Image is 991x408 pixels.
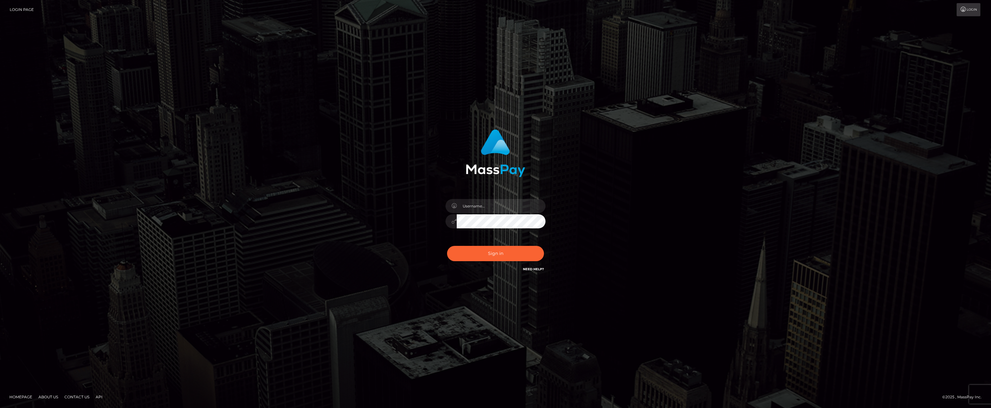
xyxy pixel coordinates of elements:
[466,129,525,177] img: MassPay Login
[523,267,544,271] a: Need Help?
[36,392,61,402] a: About Us
[957,3,980,16] a: Login
[7,392,35,402] a: Homepage
[942,394,986,401] div: © 2025 , MassPay Inc.
[447,246,544,261] button: Sign in
[457,199,546,213] input: Username...
[10,3,34,16] a: Login Page
[93,392,105,402] a: API
[62,392,92,402] a: Contact Us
